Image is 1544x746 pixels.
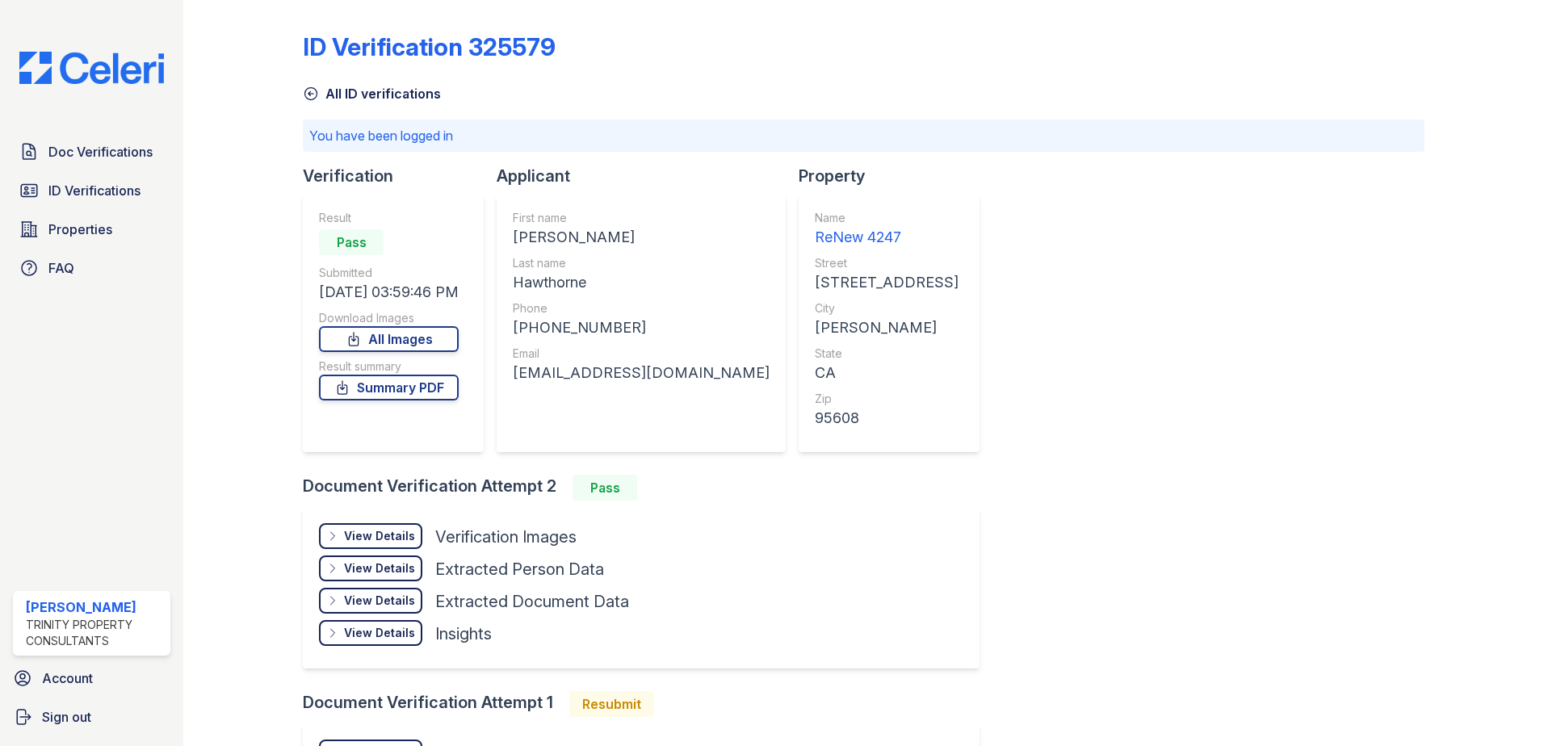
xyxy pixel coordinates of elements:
[513,271,770,294] div: Hawthorne
[319,326,459,352] a: All Images
[42,707,91,727] span: Sign out
[48,142,153,161] span: Doc Verifications
[42,668,93,688] span: Account
[815,300,959,316] div: City
[303,691,992,717] div: Document Verification Attempt 1
[513,300,770,316] div: Phone
[569,691,654,717] div: Resubmit
[344,560,415,576] div: View Details
[815,210,959,226] div: Name
[319,265,459,281] div: Submitted
[815,210,959,249] a: Name ReNew 4247
[513,226,770,249] div: [PERSON_NAME]
[815,391,959,407] div: Zip
[309,126,1418,145] p: You have been logged in
[435,622,492,645] div: Insights
[435,526,577,548] div: Verification Images
[48,181,141,200] span: ID Verifications
[6,52,177,84] img: CE_Logo_Blue-a8612792a0a2168367f1c8372b55b34899dd931a85d93a1a3d3e32e68fde9ad4.png
[319,210,459,226] div: Result
[815,271,959,294] div: [STREET_ADDRESS]
[319,310,459,326] div: Download Images
[6,662,177,694] a: Account
[6,701,177,733] a: Sign out
[344,593,415,609] div: View Details
[48,220,112,239] span: Properties
[513,210,770,226] div: First name
[13,136,170,168] a: Doc Verifications
[573,475,637,501] div: Pass
[303,165,497,187] div: Verification
[26,617,164,649] div: Trinity Property Consultants
[319,229,384,255] div: Pass
[513,316,770,339] div: [PHONE_NUMBER]
[815,255,959,271] div: Street
[319,375,459,400] a: Summary PDF
[815,316,959,339] div: [PERSON_NAME]
[13,252,170,284] a: FAQ
[815,226,959,249] div: ReNew 4247
[815,362,959,384] div: CA
[319,358,459,375] div: Result summary
[26,597,164,617] div: [PERSON_NAME]
[344,528,415,544] div: View Details
[497,165,799,187] div: Applicant
[435,558,604,580] div: Extracted Person Data
[303,32,556,61] div: ID Verification 325579
[815,407,959,430] div: 95608
[344,625,415,641] div: View Details
[513,346,770,362] div: Email
[815,346,959,362] div: State
[319,281,459,304] div: [DATE] 03:59:46 PM
[303,84,441,103] a: All ID verifications
[13,174,170,207] a: ID Verifications
[799,165,992,187] div: Property
[48,258,74,278] span: FAQ
[13,213,170,245] a: Properties
[435,590,629,613] div: Extracted Document Data
[513,362,770,384] div: [EMAIL_ADDRESS][DOMAIN_NAME]
[513,255,770,271] div: Last name
[303,475,992,501] div: Document Verification Attempt 2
